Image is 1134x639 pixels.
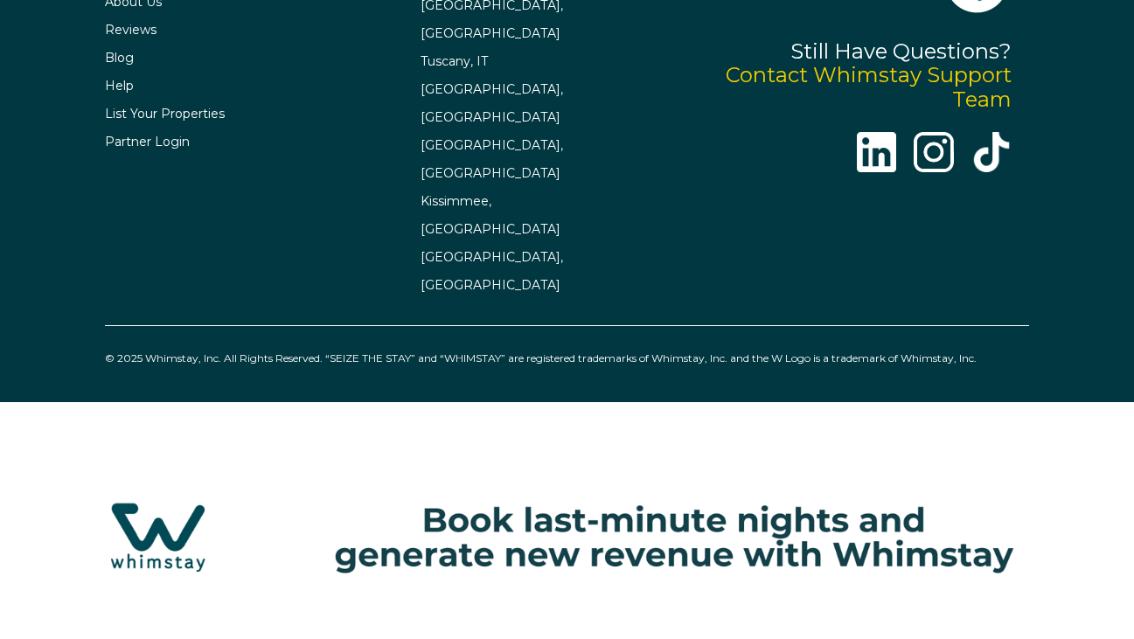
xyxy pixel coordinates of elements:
a: Help [105,78,134,94]
a: Reviews [105,22,157,38]
a: Partner Login [105,134,190,149]
a: Blog [105,50,134,66]
a: [GEOGRAPHIC_DATA], [GEOGRAPHIC_DATA] [421,81,563,125]
a: Contact Whimstay Support Team [726,62,1012,112]
a: [GEOGRAPHIC_DATA], [GEOGRAPHIC_DATA] [421,249,563,293]
img: linkedin-logo [857,132,897,172]
a: Kissimmee, [GEOGRAPHIC_DATA] [421,193,560,237]
img: instagram [914,132,954,172]
span: Still Have Questions? [790,38,1012,64]
img: tik-tok [971,132,1012,172]
img: Hubspot header for SSOB (4) [35,481,1099,594]
a: [GEOGRAPHIC_DATA], [GEOGRAPHIC_DATA] [421,137,563,181]
a: List Your Properties [105,106,225,122]
a: Tuscany, IT [421,53,488,69]
span: © 2025 Whimstay, Inc. All Rights Reserved. “SEIZE THE STAY” and “WHIMSTAY” are registered tradema... [105,351,977,365]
